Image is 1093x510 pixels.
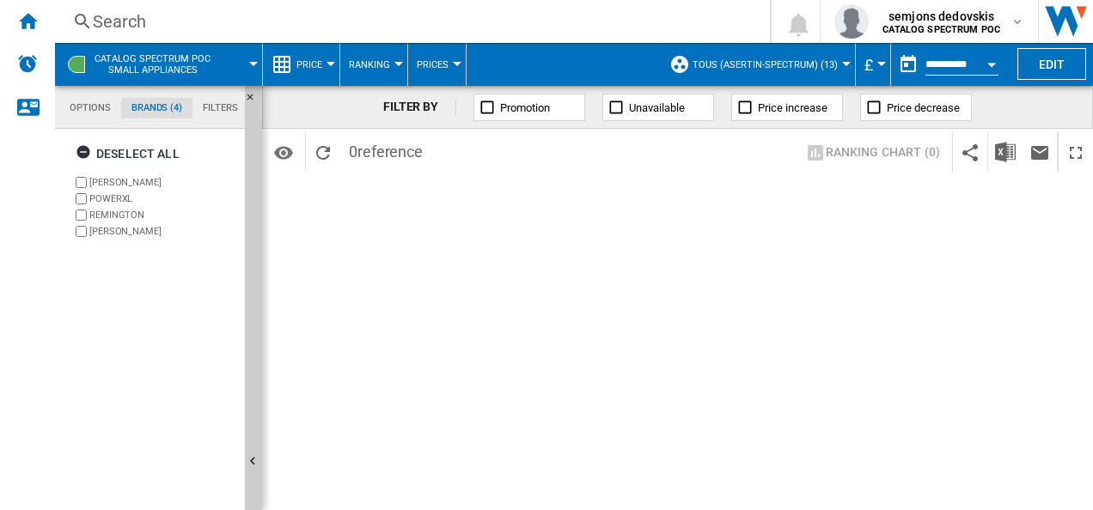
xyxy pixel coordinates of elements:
span: CATALOG SPECTRUM POC:Small appliances [95,53,211,76]
button: Promotion [473,94,585,121]
div: Price [272,43,331,86]
span: Ranking [349,59,390,70]
button: Ranking [349,43,399,86]
label: REMINGTON [89,209,238,222]
button: Maximize [1059,131,1093,172]
span: Prices [417,59,449,70]
img: profile.jpg [834,4,869,39]
md-tab-item: Brands (4) [121,98,192,118]
button: Unavailable [602,94,714,121]
label: [PERSON_NAME] [89,225,238,238]
img: alerts-logo.svg [17,53,38,74]
button: Ranking chart (0) [800,137,945,167]
button: Price [296,43,331,86]
b: CATALOG SPECTRUM POC [882,24,1000,35]
div: FILTER BY [383,99,456,116]
span: Unavailable [629,101,685,114]
div: TOUS (asertin-spectrum) (13) [669,43,846,86]
md-tab-item: Options [59,98,121,118]
button: Share this bookmark with others [953,131,987,172]
md-menu: Currency [856,43,891,86]
label: [PERSON_NAME] [89,176,238,189]
span: semjons dedovskis [882,8,1000,25]
button: TOUS (asertin-spectrum) (13) [693,43,846,86]
button: Download in Excel [988,131,1023,172]
button: Hide [245,86,266,117]
span: 0 [340,131,431,167]
button: CATALOG SPECTRUM POCSmall appliances [95,43,228,86]
input: brand.name [76,193,87,204]
img: excel-24x24.png [995,142,1016,162]
button: Price increase [731,94,843,121]
input: brand.name [76,226,87,237]
button: md-calendar [891,47,925,82]
button: Open calendar [976,46,1007,77]
button: Send this report by email [1023,131,1057,172]
input: brand.name [76,209,87,221]
input: brand.name [76,177,87,188]
md-tab-item: Filters [192,98,248,118]
span: Promotion [500,101,550,114]
div: CATALOG SPECTRUM POCSmall appliances [64,43,253,86]
div: Deselect all [76,138,180,169]
span: Price increase [758,101,827,114]
span: Price [296,59,322,70]
div: Search [93,9,725,33]
span: reference [357,143,423,161]
button: Price decrease [860,94,972,121]
button: Deselect all [70,138,185,169]
span: TOUS (asertin-spectrum) (13) [693,59,838,70]
button: £ [864,43,882,86]
button: Edit [1017,48,1086,80]
button: Options [266,137,301,167]
div: Select 1 to 3 sites by clicking on cells in order to display a ranking chart [793,131,953,173]
label: POWERXL [89,192,238,205]
button: Reload [306,131,340,172]
button: Prices [417,43,457,86]
span: Price decrease [887,101,960,114]
span: £ [864,56,873,74]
